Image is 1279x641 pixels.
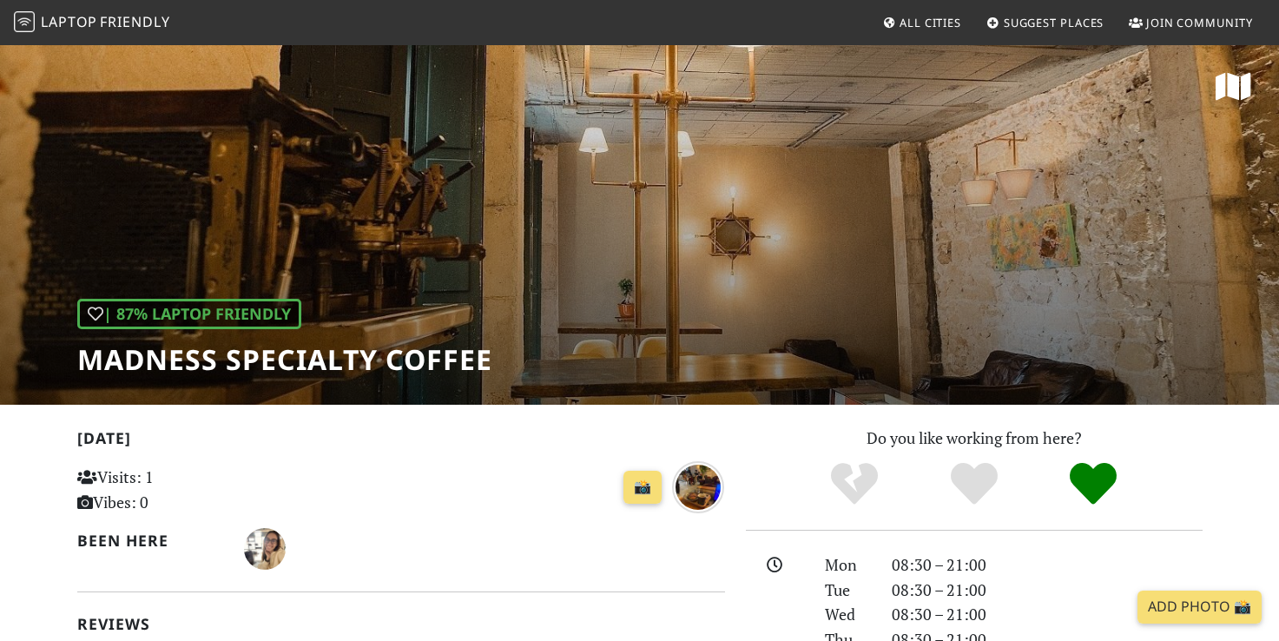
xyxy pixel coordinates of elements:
[244,537,286,558] span: Tanya Diachenko
[77,465,280,515] p: Visits: 1 Vibes: 0
[77,615,725,633] h2: Reviews
[672,474,724,495] a: over 1 year ago
[77,299,301,329] div: | 87% Laptop Friendly
[244,528,286,570] img: 5254-tanya.jpg
[623,471,662,504] a: 📸
[14,8,170,38] a: LaptopFriendly LaptopFriendly
[814,602,880,627] div: Wed
[814,552,880,578] div: Mon
[77,429,725,454] h2: [DATE]
[746,426,1203,451] p: Do you like working from here?
[794,460,914,508] div: No
[1033,460,1153,508] div: Definitely!
[100,12,169,31] span: Friendly
[14,11,35,32] img: LaptopFriendly
[1122,7,1260,38] a: Join Community
[875,7,968,38] a: All Cities
[881,552,1213,578] div: 08:30 – 21:00
[979,7,1111,38] a: Suggest Places
[814,578,880,603] div: Tue
[77,532,224,550] h2: Been here
[1004,15,1104,30] span: Suggest Places
[77,343,492,376] h1: Madness Specialty Coffee
[1146,15,1253,30] span: Join Community
[900,15,961,30] span: All Cities
[1137,591,1262,624] a: Add Photo 📸
[672,461,724,513] img: over 1 year ago
[41,12,97,31] span: Laptop
[914,460,1034,508] div: Yes
[881,602,1213,627] div: 08:30 – 21:00
[881,578,1213,603] div: 08:30 – 21:00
